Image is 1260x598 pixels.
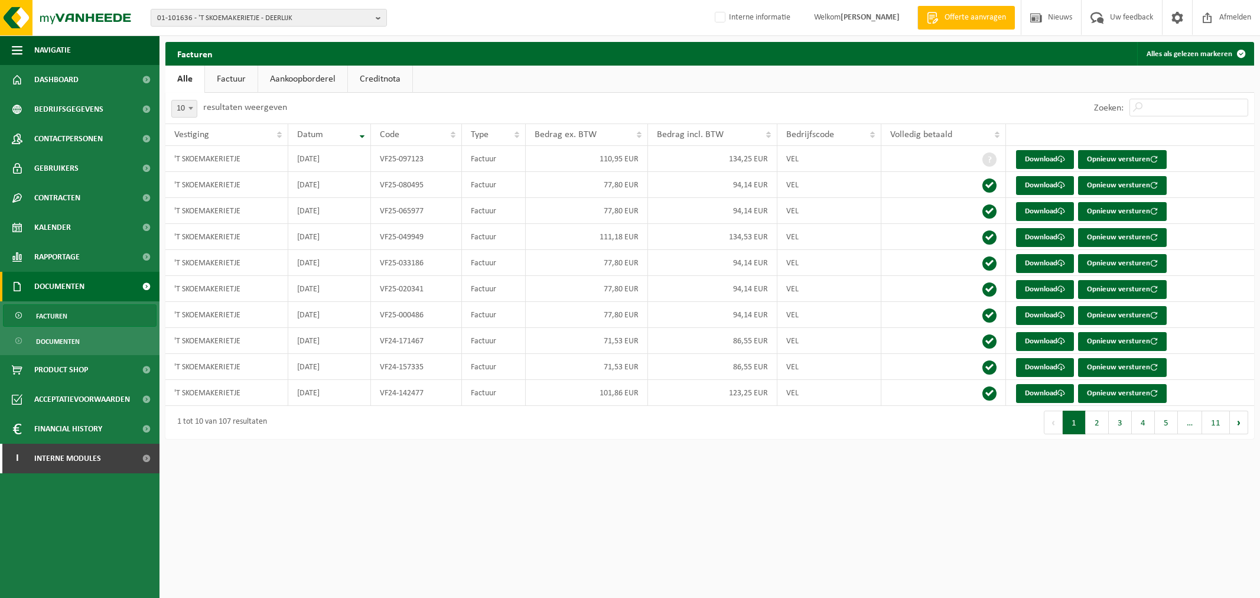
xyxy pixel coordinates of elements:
td: 'T SKOEMAKERIETJE [165,328,288,354]
td: VF25-065977 [371,198,463,224]
td: [DATE] [288,172,371,198]
td: 77,80 EUR [526,172,648,198]
td: 111,18 EUR [526,224,648,250]
td: 94,14 EUR [648,198,777,224]
td: VF25-080495 [371,172,463,198]
button: 11 [1202,411,1230,434]
td: VEL [777,276,881,302]
td: 86,55 EUR [648,354,777,380]
td: Factuur [462,302,525,328]
td: VF25-020341 [371,276,463,302]
td: [DATE] [288,328,371,354]
span: Offerte aanvragen [942,12,1009,24]
a: Download [1016,228,1074,247]
td: 'T SKOEMAKERIETJE [165,198,288,224]
a: Download [1016,176,1074,195]
a: Download [1016,384,1074,403]
td: [DATE] [288,146,371,172]
td: 'T SKOEMAKERIETJE [165,302,288,328]
a: Download [1016,150,1074,169]
a: Alle [165,66,204,93]
td: VEL [777,328,881,354]
span: Documenten [36,330,80,353]
a: Download [1016,280,1074,299]
td: [DATE] [288,224,371,250]
td: 77,80 EUR [526,250,648,276]
a: Download [1016,358,1074,377]
td: VF25-000486 [371,302,463,328]
td: 94,14 EUR [648,276,777,302]
td: VEL [777,198,881,224]
td: Factuur [462,224,525,250]
span: 10 [171,100,197,118]
td: 94,14 EUR [648,172,777,198]
button: 01-101636 - 'T SKOEMAKERIETJE - DEERLIJK [151,9,387,27]
td: VF25-097123 [371,146,463,172]
button: Opnieuw versturen [1078,306,1167,325]
td: Factuur [462,250,525,276]
td: 'T SKOEMAKERIETJE [165,380,288,406]
label: Interne informatie [712,9,790,27]
td: 'T SKOEMAKERIETJE [165,250,288,276]
td: 71,53 EUR [526,354,648,380]
span: … [1178,411,1202,434]
td: VEL [777,380,881,406]
span: Product Shop [34,355,88,385]
td: 'T SKOEMAKERIETJE [165,224,288,250]
h2: Facturen [165,42,224,65]
td: Factuur [462,380,525,406]
span: Volledig betaald [890,130,952,139]
td: [DATE] [288,354,371,380]
div: 1 tot 10 van 107 resultaten [171,412,267,433]
td: 101,86 EUR [526,380,648,406]
span: Code [380,130,399,139]
span: Vestiging [174,130,209,139]
a: Factuur [205,66,258,93]
span: Interne modules [34,444,101,473]
td: VEL [777,302,881,328]
td: 110,95 EUR [526,146,648,172]
span: Acceptatievoorwaarden [34,385,130,414]
td: VF24-171467 [371,328,463,354]
span: Bedrijfscode [786,130,834,139]
span: Contracten [34,183,80,213]
span: Datum [297,130,323,139]
a: Download [1016,306,1074,325]
button: Opnieuw versturen [1078,254,1167,273]
td: 'T SKOEMAKERIETJE [165,146,288,172]
span: Contactpersonen [34,124,103,154]
span: Bedrag ex. BTW [535,130,597,139]
td: 134,53 EUR [648,224,777,250]
span: Dashboard [34,65,79,95]
button: 2 [1086,411,1109,434]
td: VEL [777,354,881,380]
span: Bedrag incl. BTW [657,130,724,139]
span: Rapportage [34,242,80,272]
td: VEL [777,224,881,250]
button: Opnieuw versturen [1078,332,1167,351]
span: Type [471,130,489,139]
button: Next [1230,411,1248,434]
td: Factuur [462,172,525,198]
a: Creditnota [348,66,412,93]
button: Opnieuw versturen [1078,228,1167,247]
button: 3 [1109,411,1132,434]
span: Navigatie [34,35,71,65]
a: Aankoopborderel [258,66,347,93]
button: Opnieuw versturen [1078,176,1167,195]
span: Facturen [36,305,67,327]
a: Download [1016,202,1074,221]
span: I [12,444,22,473]
button: Opnieuw versturen [1078,150,1167,169]
td: [DATE] [288,198,371,224]
button: Opnieuw versturen [1078,384,1167,403]
a: Download [1016,332,1074,351]
td: VF25-033186 [371,250,463,276]
td: 134,25 EUR [648,146,777,172]
td: VEL [777,172,881,198]
a: Offerte aanvragen [917,6,1015,30]
td: [DATE] [288,380,371,406]
td: Factuur [462,146,525,172]
button: 1 [1063,411,1086,434]
button: Opnieuw versturen [1078,358,1167,377]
